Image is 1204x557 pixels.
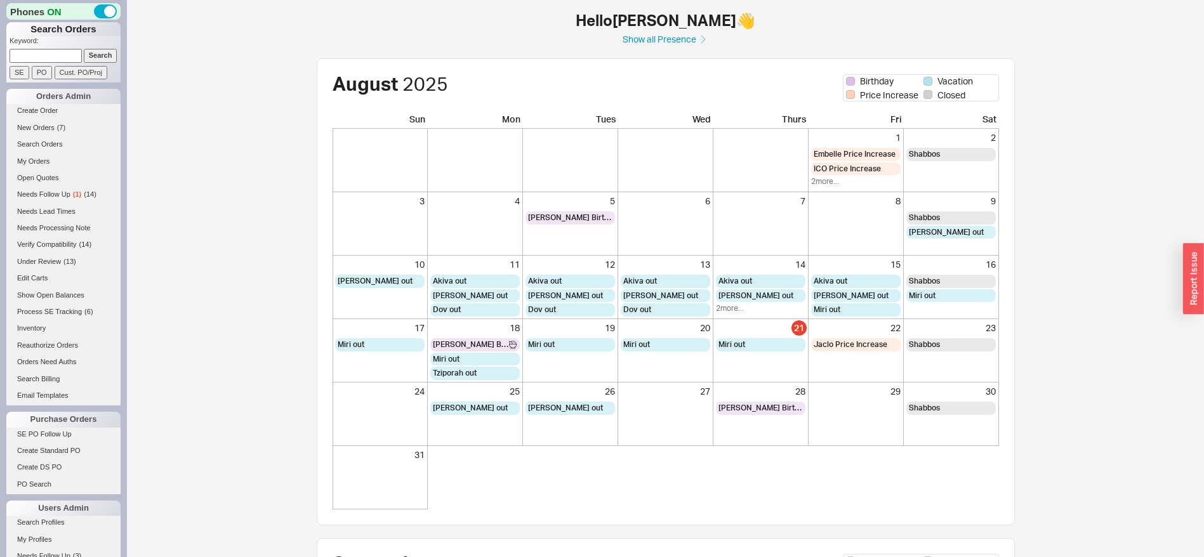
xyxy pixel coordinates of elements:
span: [PERSON_NAME] Birthday [528,213,612,223]
div: 27 [621,385,710,398]
span: Akiva out [814,276,847,287]
div: Tues [523,113,618,129]
span: Verify Compatibility [17,240,77,248]
span: [PERSON_NAME] out [909,227,984,238]
a: Create Order [6,104,121,117]
span: Miri out [623,339,650,350]
span: [PERSON_NAME] out [623,291,698,301]
span: 2025 [402,72,448,95]
span: Dov out [623,305,651,315]
span: Birthday [860,75,894,88]
span: Miri out [909,291,936,301]
a: Inventory [6,322,121,335]
div: 19 [526,322,615,334]
span: Shabbos [909,339,940,350]
h1: Hello [PERSON_NAME] 👋 [266,13,1066,28]
span: ( 7 ) [57,124,65,131]
input: Search [84,49,117,62]
div: 18 [430,322,520,334]
span: Price Increase [860,89,918,102]
div: Users Admin [6,501,121,516]
span: [PERSON_NAME] out [433,291,508,301]
div: Sat [904,113,999,129]
span: Miri out [338,339,364,350]
a: Show Open Balances [6,289,121,302]
div: Orders Admin [6,89,121,104]
span: Under Review [17,258,61,265]
span: Shabbos [909,403,940,414]
a: Create Standard PO [6,444,121,457]
span: ( 13 ) [63,258,76,265]
div: 6 [621,195,710,207]
span: Akiva out [623,276,657,287]
div: 13 [621,258,710,271]
div: 2 more... [716,303,805,314]
a: New Orders(7) [6,121,121,134]
a: Create DS PO [6,461,121,474]
span: Tziporah out [433,368,477,379]
span: Needs Processing Note [17,224,91,232]
span: ( 14 ) [79,240,92,248]
a: Reauthorize Orders [6,339,121,352]
span: [PERSON_NAME] out [718,291,793,301]
a: Search Profiles [6,516,121,529]
span: New Orders [17,124,55,131]
a: Needs Follow Up(1)(14) [6,188,121,201]
span: [PERSON_NAME] out [528,403,603,414]
div: Thurs [713,113,809,129]
a: Orders Need Auths [6,355,121,369]
div: 23 [906,322,996,334]
div: 31 [335,449,425,461]
div: 1 [811,131,901,144]
div: 24 [335,385,425,398]
div: Sun [333,113,428,129]
p: Keyword: [10,36,121,49]
span: Vacation [937,75,973,88]
span: Needs Follow Up [17,190,70,198]
div: 8 [811,195,901,207]
a: Search Billing [6,372,121,386]
div: 22 [811,322,901,334]
a: Edit Carts [6,272,121,285]
span: Shabbos [909,213,940,223]
input: PO [32,66,52,79]
span: Akiva out [433,276,466,287]
span: ICO Price Increase [814,164,881,174]
span: Dov out [528,305,556,315]
span: Akiva out [718,276,752,287]
div: 2 more... [811,176,901,187]
span: [PERSON_NAME] Birthday [718,403,803,414]
div: 14 [716,258,805,271]
span: ( 1 ) [73,190,81,198]
span: [PERSON_NAME] out [338,276,413,287]
div: 28 [716,385,805,398]
span: Shabbos [909,276,940,287]
div: 16 [906,258,996,271]
a: Open Quotes [6,171,121,185]
div: 21 [791,320,807,336]
span: ( 6 ) [84,308,93,315]
a: Show all Presence [266,33,1066,46]
div: 29 [811,385,901,398]
div: 9 [906,195,996,207]
a: Under Review(13) [6,255,121,268]
span: [PERSON_NAME] out [814,291,889,301]
div: 11 [430,258,520,271]
span: Miri out [718,339,745,350]
div: 12 [526,258,615,271]
div: Purchase Orders [6,412,121,427]
div: 20 [621,322,710,334]
div: Wed [618,113,713,129]
a: Needs Lead Times [6,205,121,218]
div: 10 [335,258,425,271]
div: 25 [430,385,520,398]
div: 5 [526,195,615,207]
div: Phones [6,3,121,20]
span: Akiva out [528,276,562,287]
span: Closed [937,89,965,102]
a: SE PO Follow Up [6,428,121,441]
span: Dov out [433,305,461,315]
div: 2 [906,131,996,144]
a: Email Templates [6,389,121,402]
span: [PERSON_NAME] out [433,403,508,414]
